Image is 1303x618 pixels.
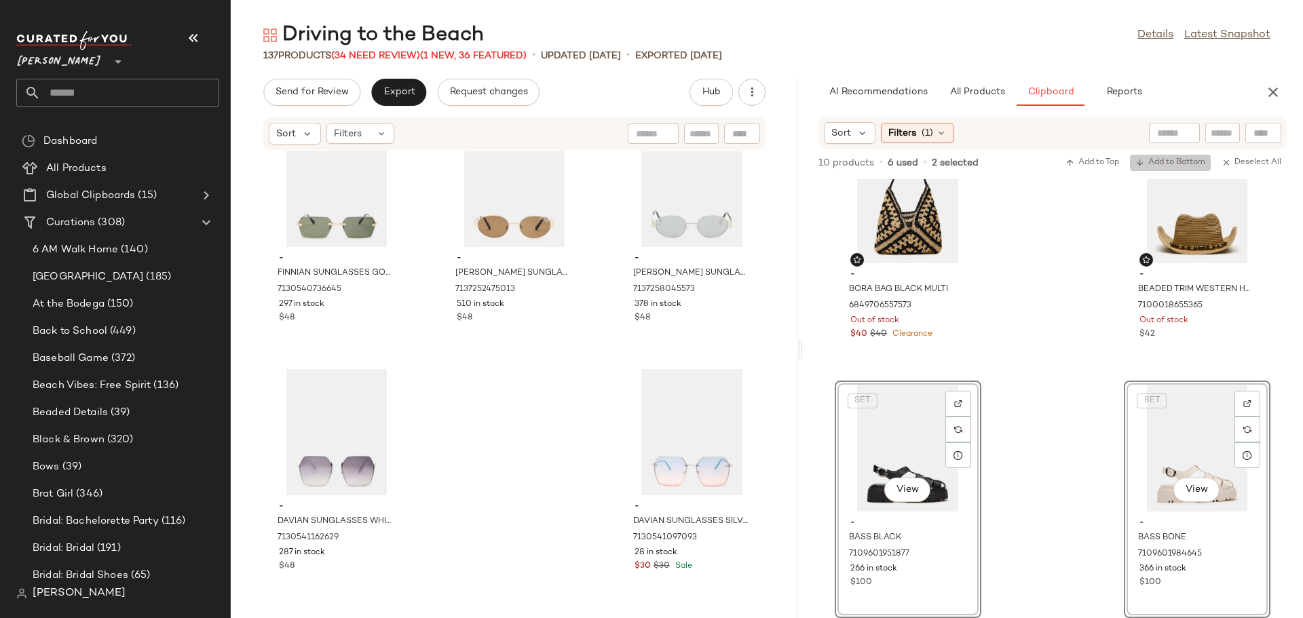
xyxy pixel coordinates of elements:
span: Dashboard [43,134,97,149]
span: Bridal: Bachelorette Party [33,514,159,529]
span: BORA BAG BLACK MULTI [849,284,948,296]
span: (15) [135,188,157,204]
span: Hub [702,87,721,98]
span: (150) [105,296,134,312]
span: 7130541097093 [633,532,697,544]
span: $30 [635,560,651,573]
span: Filters [888,126,916,140]
span: Black & Brown [33,432,105,448]
span: FINNIAN SUNGLASSES GOLD [278,267,393,279]
span: (65) [128,568,151,583]
span: (39) [60,459,82,475]
span: All Products [46,161,107,176]
span: (346) [73,486,102,502]
span: Filters [334,127,362,141]
span: (449) [107,324,136,339]
span: 287 in stock [279,547,325,559]
button: Send for Review [263,79,360,106]
span: 6849706557573 [849,300,911,312]
span: 7100018655365 [1138,300,1203,312]
span: 6 used [888,156,918,170]
button: SET [848,393,877,408]
span: 378 in stock [635,298,681,311]
span: Beach Vibes: Free Spirit [33,378,151,393]
span: 7109601984645 [1138,548,1202,560]
span: SET [1143,396,1160,406]
span: 7130540736645 [278,284,341,296]
span: - [279,252,394,265]
span: Bridal: Bridal Shoes [33,568,128,583]
button: View [884,478,930,502]
span: BASS BLACK [849,532,901,544]
span: $30 [654,560,670,573]
span: 2 selected [932,156,979,170]
span: 7137258045573 [633,284,695,296]
span: $40 [850,328,867,341]
span: (34 Need Review) [331,51,420,61]
span: 10 products [818,156,874,170]
button: Add to Bottom [1130,155,1211,171]
span: All Products [949,87,1005,98]
button: Add to Top [1060,155,1125,171]
span: - [1139,269,1255,281]
a: Details [1137,27,1173,43]
span: BASS BONE [1138,532,1186,544]
span: 510 in stock [457,298,504,311]
img: STEVEMADDEN_SHOES_BASS_BONE_01.jpg [1129,385,1266,511]
button: View [1173,478,1220,502]
img: svg%3e [16,588,27,599]
span: Sort [831,126,851,140]
span: Request changes [449,87,528,98]
img: STEVEMADDEN_SHOES_BASS_BLACK_01.jpg [839,385,977,511]
span: [PERSON_NAME] [16,46,102,71]
span: BEADED TRIM WESTERN HAT TAN [1138,284,1253,296]
span: (320) [105,432,134,448]
span: Global Clipboards [46,188,135,204]
span: Clipboard [1027,87,1074,98]
span: (372) [109,351,136,366]
span: Beaded Details [33,405,108,421]
span: • [880,157,882,169]
span: $40 [870,328,887,341]
span: Clearance [890,330,932,339]
span: (140) [118,242,148,258]
div: Driving to the Beach [263,22,484,49]
button: Request changes [438,79,540,106]
span: - [635,501,750,513]
div: Products [263,49,527,63]
a: Latest Snapshot [1184,27,1270,43]
span: Deselect All [1222,158,1281,168]
img: svg%3e [1243,425,1251,433]
span: (1) [922,126,933,140]
span: 28 in stock [635,547,677,559]
span: - [279,501,394,513]
span: • [626,47,630,64]
p: updated [DATE] [541,49,621,63]
img: svg%3e [1142,256,1150,264]
span: SET [854,396,871,406]
span: 6 AM Walk Home [33,242,118,258]
span: • [532,47,535,64]
span: (191) [94,541,121,556]
span: (308) [95,215,125,231]
span: 7130541162629 [278,532,339,544]
button: Export [371,79,426,106]
span: (185) [143,269,171,285]
span: 7137252475013 [455,284,515,296]
span: - [850,269,966,281]
span: DAVIAN SUNGLASSES WHITE [278,516,393,528]
p: Exported [DATE] [635,49,722,63]
span: Baseball Game [33,351,109,366]
span: • [924,157,926,169]
img: svg%3e [954,425,962,433]
span: $48 [457,312,472,324]
span: (1 New, 36 Featured) [420,51,527,61]
span: Bridal: Bridal [33,541,94,556]
span: $48 [279,560,295,573]
button: Hub [690,79,733,106]
img: STEVEMADDEN_ACCESSORIES_X17638_SILVER.jpg [624,369,761,495]
span: Sort [276,127,296,141]
span: AI Recommendations [829,87,928,98]
span: Brat Girl [33,486,73,502]
span: Bows [33,459,60,475]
